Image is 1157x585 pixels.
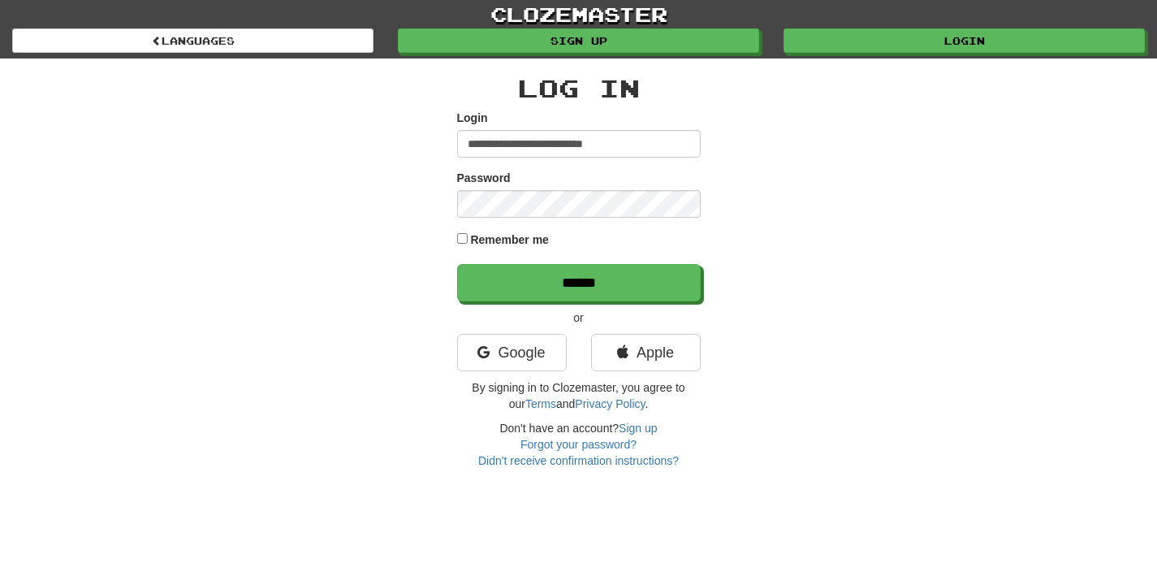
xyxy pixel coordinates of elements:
[591,334,701,371] a: Apple
[12,28,373,53] a: Languages
[470,232,549,248] label: Remember me
[478,454,679,467] a: Didn't receive confirmation instructions?
[457,334,567,371] a: Google
[525,397,556,410] a: Terms
[619,422,657,435] a: Sign up
[784,28,1145,53] a: Login
[457,75,701,102] h2: Log In
[457,170,511,186] label: Password
[457,379,701,412] p: By signing in to Clozemaster, you agree to our and .
[457,310,701,326] p: or
[520,438,637,451] a: Forgot your password?
[398,28,759,53] a: Sign up
[457,420,701,469] div: Don't have an account?
[575,397,645,410] a: Privacy Policy
[457,110,488,126] label: Login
